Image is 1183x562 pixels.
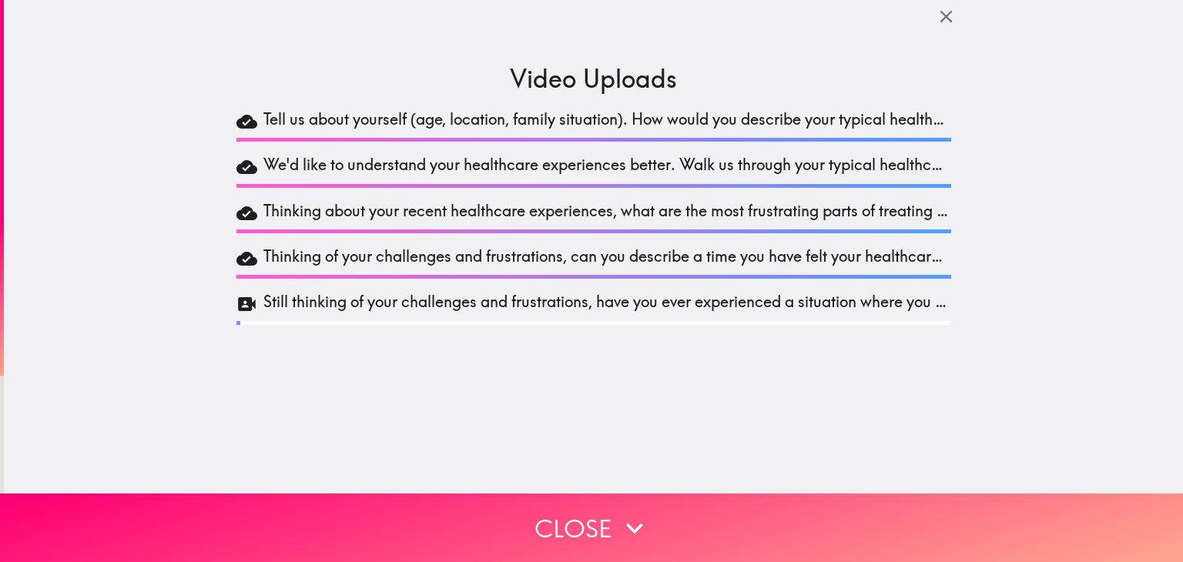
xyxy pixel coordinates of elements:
h5: Thinking of your challenges and frustrations, can you describe a time you have felt your healthca... [263,246,951,272]
h5: Still thinking of your challenges and frustrations, have you ever experienced a situation where y... [263,291,951,317]
h5: Tell us about yourself (age, location, family situation). How would you describe your typical hea... [263,109,951,135]
h5: We'd like to understand your healthcare experiences better. Walk us through your typical healthca... [263,154,951,180]
h3: Video Uploads [510,62,677,96]
h5: Thinking about your recent healthcare experiences, what are the most frustrating parts of treatin... [263,200,951,226]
